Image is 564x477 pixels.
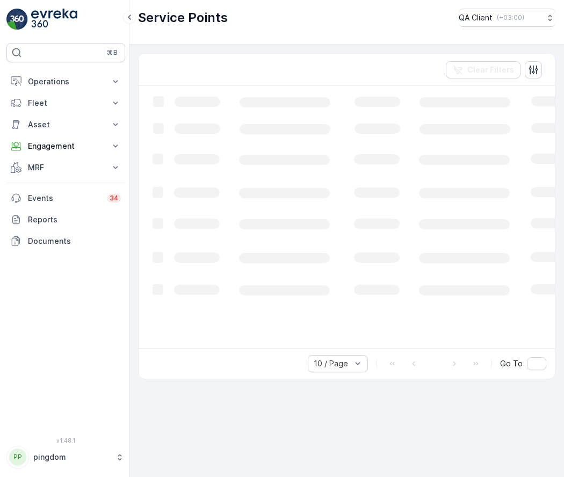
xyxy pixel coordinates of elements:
button: MRF [6,157,125,178]
button: Engagement [6,135,125,157]
p: Engagement [28,141,104,151]
p: MRF [28,162,104,173]
p: Asset [28,119,104,130]
span: v 1.48.1 [6,437,125,444]
p: QA Client [459,12,493,23]
p: Events [28,193,101,204]
p: 34 [110,194,119,203]
a: Events34 [6,187,125,209]
button: QA Client(+03:00) [459,9,555,27]
button: Operations [6,71,125,92]
p: Service Points [138,9,228,26]
a: Documents [6,230,125,252]
button: Clear Filters [446,61,520,78]
button: Asset [6,114,125,135]
p: ⌘B [107,48,118,57]
div: PP [9,449,26,466]
img: logo_light-DOdMpM7g.png [31,9,77,30]
p: pingdom [33,452,110,462]
button: PPpingdom [6,446,125,468]
p: Fleet [28,98,104,109]
button: Fleet [6,92,125,114]
p: Reports [28,214,121,225]
p: Documents [28,236,121,247]
p: ( +03:00 ) [497,13,524,22]
span: Go To [500,358,523,369]
img: logo [6,9,28,30]
p: Operations [28,76,104,87]
p: Clear Filters [467,64,514,75]
a: Reports [6,209,125,230]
